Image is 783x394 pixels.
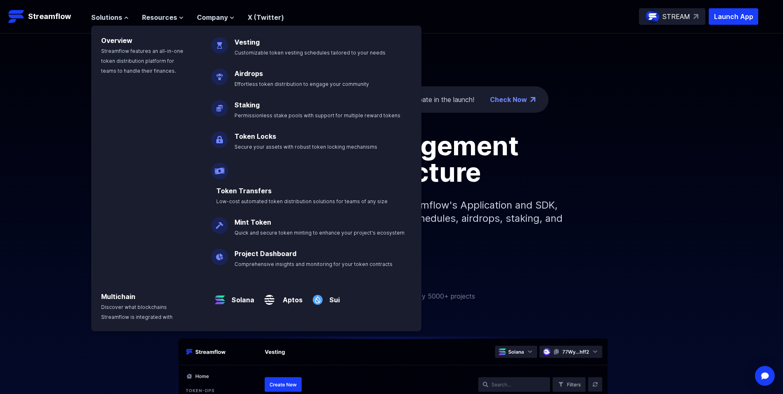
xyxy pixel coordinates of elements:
img: Staking [211,93,228,116]
img: Project Dashboard [211,242,228,265]
img: streamflow-logo-circle.png [646,10,659,23]
img: Airdrops [211,62,228,85]
p: STREAM [662,12,690,21]
img: Streamflow Logo [8,8,25,25]
button: Solutions [91,12,129,22]
span: Comprehensive insights and monitoring for your token contracts [234,261,393,267]
img: Aptos [261,285,278,308]
span: Resources [142,12,177,22]
span: Customizable token vesting schedules tailored to your needs [234,50,386,56]
p: Trusted by 5000+ projects [393,291,475,301]
p: Streamflow [28,11,71,22]
span: Secure your assets with robust token locking mechanisms [234,144,377,150]
span: Low-cost automated token distribution solutions for teams of any size [216,198,388,204]
button: Launch App [709,8,758,25]
img: Payroll [211,156,228,179]
span: Quick and secure token minting to enhance your project's ecosystem [234,230,405,236]
span: Streamflow features an all-in-one token distribution platform for teams to handle their finances. [101,48,183,74]
span: Discover what blockchains Streamflow is integrated with [101,304,173,320]
a: Aptos [278,288,303,305]
button: Resources [142,12,184,22]
a: Check Now [490,95,527,104]
a: Streamflow [8,8,83,25]
div: Open Intercom Messenger [755,366,775,386]
a: Overview [101,36,132,45]
a: Mint Token [234,218,271,226]
span: Effortless token distribution to engage your community [234,81,369,87]
a: X (Twitter) [248,13,284,21]
span: Solutions [91,12,122,22]
span: Company [197,12,228,22]
a: STREAM [639,8,705,25]
img: top-right-arrow.png [530,97,535,102]
img: Sui [309,285,326,308]
span: Permissionless stake pools with support for multiple reward tokens [234,112,400,119]
a: Staking [234,101,260,109]
img: top-right-arrow.svg [693,14,698,19]
a: Airdrops [234,69,263,78]
img: Vesting [211,31,228,54]
img: Token Locks [211,125,228,148]
a: Vesting [234,38,260,46]
img: Mint Token [211,211,228,234]
img: Solana [211,285,228,308]
a: Project Dashboard [234,249,296,258]
button: Company [197,12,234,22]
a: Solana [228,288,254,305]
a: Token Transfers [216,187,272,195]
a: Sui [326,288,340,305]
a: Multichain [101,292,135,301]
a: Token Locks [234,132,276,140]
